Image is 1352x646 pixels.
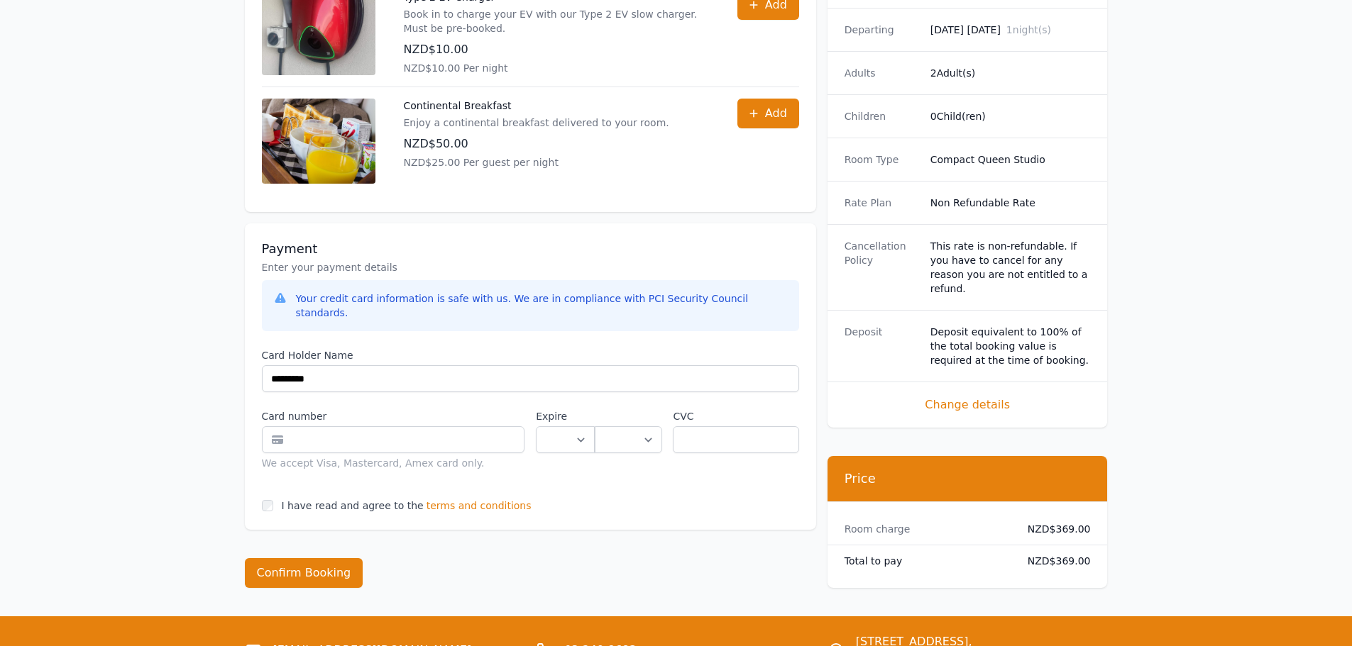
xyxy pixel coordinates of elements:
p: Continental Breakfast [404,99,669,113]
p: NZD$50.00 [404,135,669,152]
dt: Total to pay [845,554,1005,568]
p: NZD$10.00 [404,41,709,58]
label: CVC [673,409,798,423]
dd: [DATE] [DATE] [930,23,1091,37]
span: terms and conditions [427,499,532,513]
p: NZD$25.00 Per guest per night [404,155,669,169]
p: Enter your payment details [262,260,799,274]
dd: NZD$369.00 [1016,554,1091,568]
p: NZD$10.00 Per night [404,61,709,75]
dt: Cancellation Policy [845,239,919,296]
dd: Non Refundable Rate [930,196,1091,210]
dd: 0 Child(ren) [930,109,1091,123]
dd: Compact Queen Studio [930,152,1091,167]
div: Your credit card information is safe with us. We are in compliance with PCI Security Council stan... [296,291,788,320]
label: . [595,409,661,423]
label: Expire [536,409,595,423]
dt: Departing [845,23,919,37]
h3: Price [845,470,1091,487]
button: Add [737,99,799,128]
dt: Deposit [845,325,919,367]
span: Add [765,105,787,122]
h3: Payment [262,240,799,257]
span: Change details [845,396,1091,413]
dd: Deposit equivalent to 100% of the total booking value is required at the time of booking. [930,325,1091,367]
dt: Room charge [845,522,1005,536]
div: We accept Visa, Mastercard, Amex card only. [262,456,525,470]
p: Book in to charge your EV with our Type 2 EV slow charger. Must be pre-booked. [404,7,709,35]
label: Card Holder Name [262,348,799,362]
span: 1 night(s) [1006,24,1051,35]
dt: Room Type [845,152,919,167]
dt: Children [845,109,919,123]
label: Card number [262,409,525,423]
dt: Rate Plan [845,196,919,210]
dd: 2 Adult(s) [930,66,1091,80]
dd: NZD$369.00 [1016,522,1091,536]
div: This rate is non-refundable. If you have to cancel for any reason you are not entitled to a refund. [930,239,1091,296]
dt: Adults [845,66,919,80]
button: Confirm Booking [245,558,363,588]
img: Continental Breakfast [262,99,375,184]
label: I have read and agree to the [282,500,424,511]
p: Enjoy a continental breakfast delivered to your room. [404,116,669,130]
